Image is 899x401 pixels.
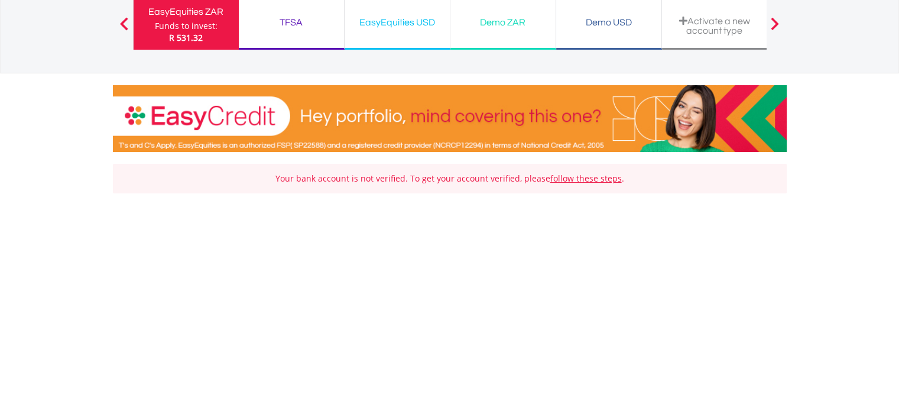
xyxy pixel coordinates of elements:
[141,4,232,20] div: EasyEquities ZAR
[669,16,760,35] div: Activate a new account type
[155,20,218,32] div: Funds to invest:
[457,14,549,31] div: Demo ZAR
[169,32,203,43] span: R 531.32
[113,164,787,193] div: Your bank account is not verified. To get your account verified, please .
[113,85,787,152] img: EasyCredit Promotion Banner
[352,14,443,31] div: EasyEquities USD
[563,14,654,31] div: Demo USD
[550,173,622,184] a: follow these steps
[246,14,337,31] div: TFSA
